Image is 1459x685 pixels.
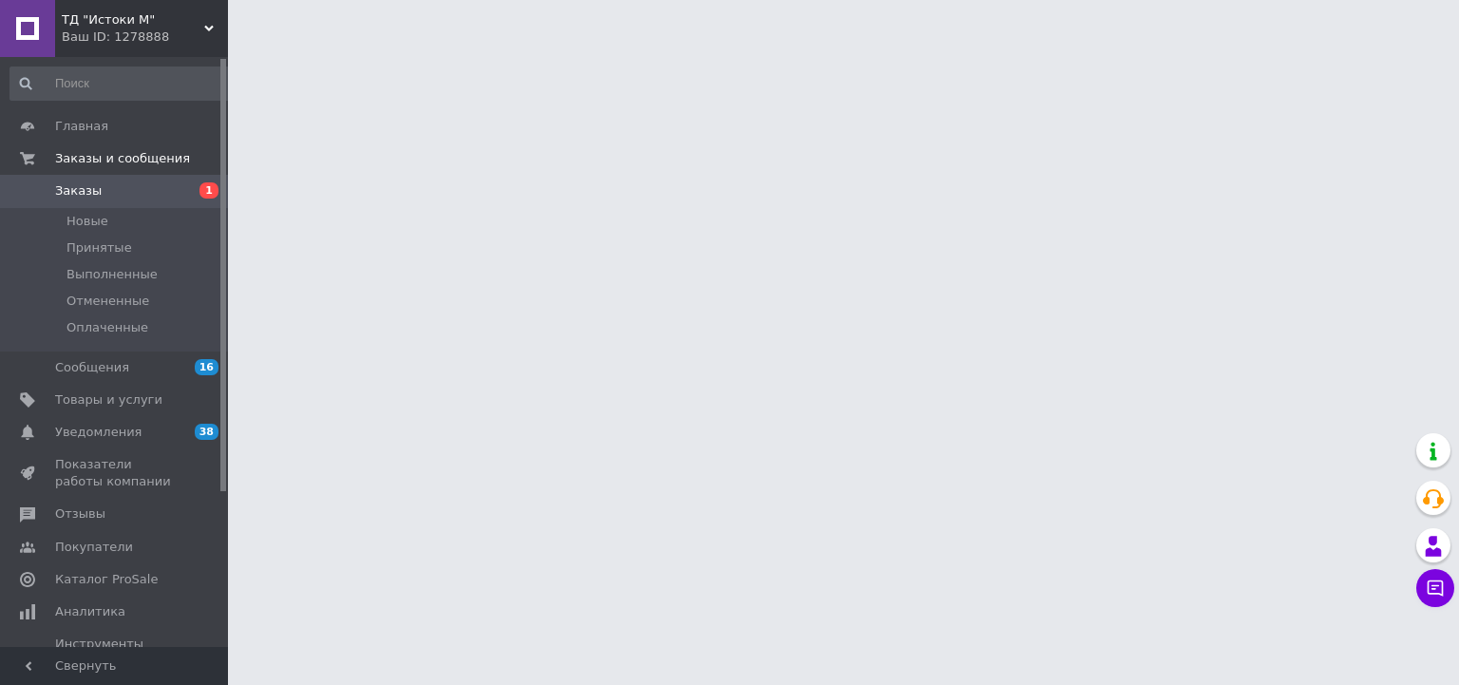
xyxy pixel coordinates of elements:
span: Новые [66,213,108,230]
span: Принятые [66,239,132,257]
span: 1 [199,182,218,199]
span: Каталог ProSale [55,571,158,588]
div: Ваш ID: 1278888 [62,29,228,46]
span: Сообщения [55,359,129,376]
button: Чат с покупателем [1416,569,1454,607]
span: Аналитика [55,603,125,620]
span: Товары и услуги [55,391,162,409]
span: 38 [195,424,218,440]
span: Отмененные [66,293,149,310]
span: ТД "Истоки М" [62,11,204,29]
span: Инструменты вебмастера и SEO [55,636,176,670]
span: 16 [195,359,218,375]
input: Поиск [9,67,235,101]
span: Показатели работы компании [55,456,176,490]
span: Отзывы [55,505,105,523]
span: Заказы и сообщения [55,150,190,167]
span: Покупатели [55,539,133,556]
span: Главная [55,118,108,135]
span: Заказы [55,182,102,200]
span: Оплаченные [66,319,148,336]
span: Уведомления [55,424,142,441]
span: Выполненные [66,266,158,283]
